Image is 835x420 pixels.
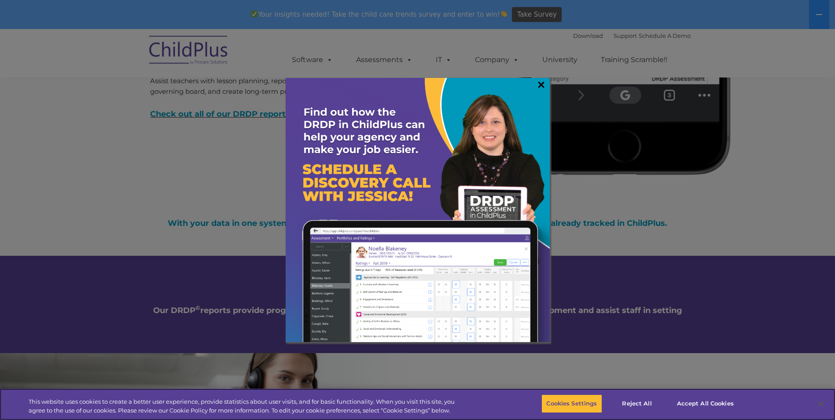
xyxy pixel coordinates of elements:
[29,398,459,415] div: This website uses cookies to create a better user experience, provide statistics about user visit...
[672,394,739,413] button: Accept All Cookies
[541,394,602,413] button: Cookies Settings
[610,394,665,413] button: Reject All
[536,80,546,89] a: ×
[811,394,831,413] button: Close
